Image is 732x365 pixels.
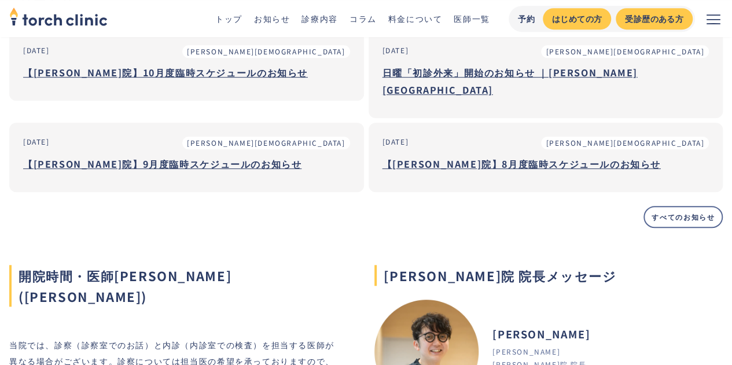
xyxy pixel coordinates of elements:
h3: 【[PERSON_NAME]院】10月度臨時スケジュールのお知らせ [23,64,350,81]
a: コラム [350,13,377,24]
div: [PERSON_NAME][DEMOGRAPHIC_DATA] [187,46,345,57]
h2: [PERSON_NAME]院 院長メッセージ [374,265,702,286]
div: [DATE] [23,137,50,147]
h2: 開院時間・医師[PERSON_NAME]([PERSON_NAME]) [9,265,337,307]
div: 予約 [518,13,536,25]
img: torch clinic [9,3,108,29]
div: 受診歴のある方 [625,13,683,25]
div: [PERSON_NAME][DEMOGRAPHIC_DATA] [546,46,704,57]
a: [DATE][PERSON_NAME][DEMOGRAPHIC_DATA]【[PERSON_NAME]院】8月度臨時スケジュールのお知らせ [369,123,723,192]
a: 料金について [388,13,443,24]
a: 診療内容 [301,13,337,24]
a: [DATE][PERSON_NAME][DEMOGRAPHIC_DATA]【[PERSON_NAME]院】10月度臨時スケジュールのお知らせ [9,31,364,101]
a: 医師一覧 [454,13,490,24]
a: 受診歴のある方 [616,8,693,30]
a: [DATE][PERSON_NAME][DEMOGRAPHIC_DATA]日曜「初診外来」開始のお知らせ ｜[PERSON_NAME][GEOGRAPHIC_DATA] [369,31,723,118]
div: [DATE] [382,45,409,56]
h3: 日曜「初診外来」開始のお知らせ ｜[PERSON_NAME][GEOGRAPHIC_DATA] [382,64,709,98]
div: はじめての方 [552,13,602,25]
div: [PERSON_NAME][DEMOGRAPHIC_DATA] [546,138,704,148]
a: はじめての方 [543,8,611,30]
a: お知らせ [254,13,290,24]
a: すべてのお知らせ [643,206,723,228]
div: [PERSON_NAME] [492,346,560,357]
a: トップ [215,13,242,24]
div: [PERSON_NAME] [492,326,590,342]
div: [PERSON_NAME][DEMOGRAPHIC_DATA] [187,138,345,148]
a: home [9,8,108,29]
h3: 【[PERSON_NAME]院】9月度臨時スケジュールのお知らせ [23,155,350,172]
a: [DATE][PERSON_NAME][DEMOGRAPHIC_DATA]【[PERSON_NAME]院】9月度臨時スケジュールのお知らせ [9,123,364,192]
div: [DATE] [23,45,50,56]
div: [DATE] [382,137,409,147]
h3: 【[PERSON_NAME]院】8月度臨時スケジュールのお知らせ [382,155,709,172]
